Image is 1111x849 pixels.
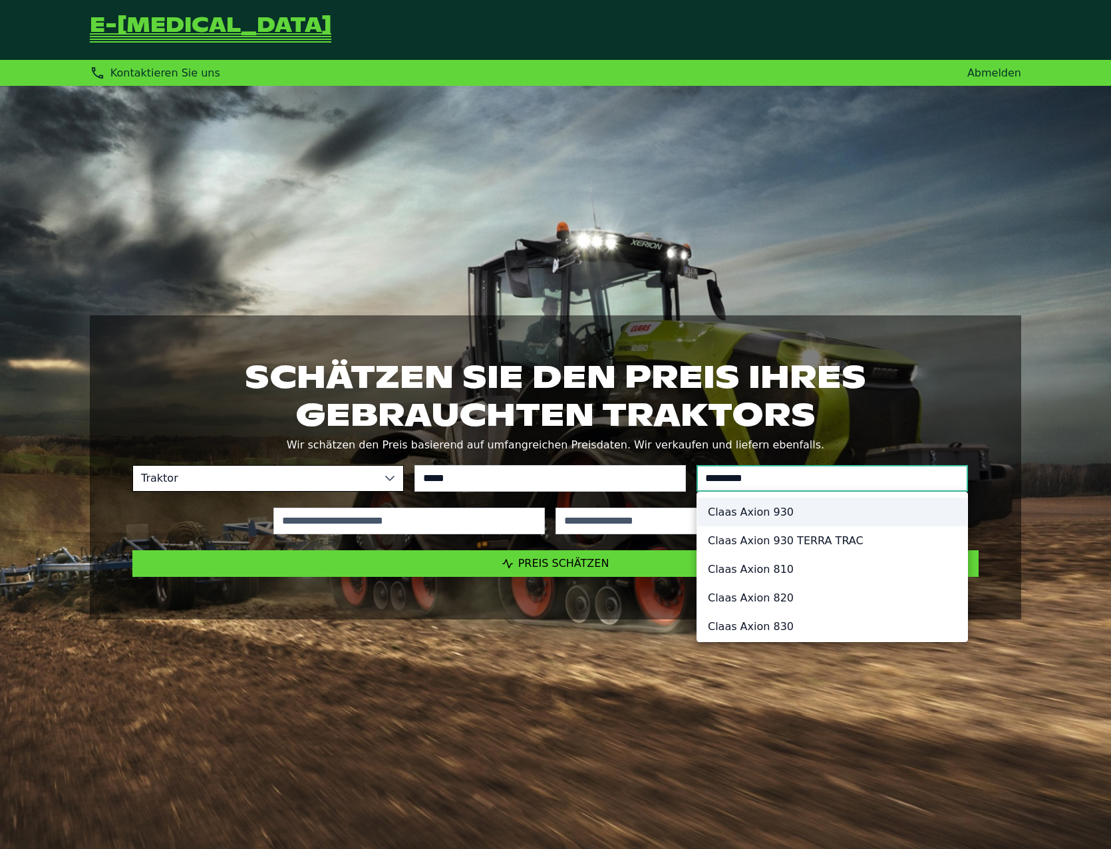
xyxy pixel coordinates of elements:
[697,526,967,555] li: Claas Axion 930 TERRA TRAC
[132,550,979,577] button: Preis schätzen
[697,612,967,641] li: Claas Axion 830
[90,65,220,81] div: Kontaktieren Sie uns
[697,498,967,526] li: Claas Axion 930
[110,67,220,79] span: Kontaktieren Sie uns
[132,436,979,454] p: Wir schätzen den Preis basierend auf umfangreichen Preisdaten. Wir verkaufen und liefern ebenfalls.
[697,555,967,584] li: Claas Axion 810
[697,641,967,669] li: Claas Axion 840
[90,16,331,44] a: Zurück zur Startseite
[132,358,979,432] h1: Schätzen Sie den Preis Ihres gebrauchten Traktors
[967,67,1021,79] a: Abmelden
[133,466,377,491] span: Traktor
[518,557,609,570] span: Preis schätzen
[697,584,967,612] li: Claas Axion 820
